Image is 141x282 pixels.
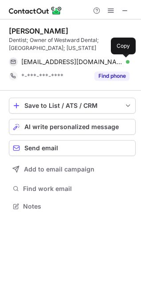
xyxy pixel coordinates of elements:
[24,145,58,152] span: Send email
[9,119,136,135] button: AI write personalized message
[21,58,123,66] span: [EMAIL_ADDRESS][DOMAIN_NAME]
[9,183,136,195] button: Find work email
[9,27,68,35] div: [PERSON_NAME]
[24,123,119,130] span: AI write personalized message
[9,200,136,213] button: Notes
[23,202,132,210] span: Notes
[94,72,129,80] button: Reveal Button
[9,161,136,177] button: Add to email campaign
[9,5,62,16] img: ContactOut v5.3.10
[9,140,136,156] button: Send email
[23,185,132,193] span: Find work email
[9,98,136,114] button: save-profile-one-click
[24,102,120,109] div: Save to List / ATS / CRM
[9,36,136,52] div: Dentist; Owner of Westward Dental; [GEOGRAPHIC_DATA]; [US_STATE]
[24,166,94,173] span: Add to email campaign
